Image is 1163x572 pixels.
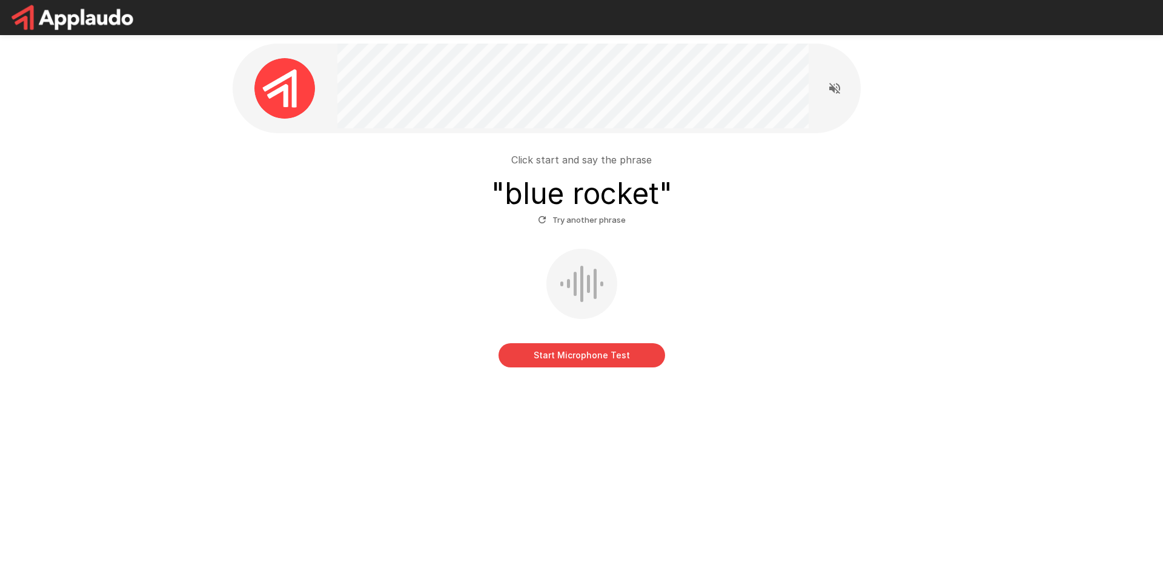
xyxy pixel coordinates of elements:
button: Start Microphone Test [499,343,665,367]
p: Click start and say the phrase [511,153,652,167]
img: applaudo_avatar.png [254,58,315,119]
h3: " blue rocket " [491,177,672,211]
button: Read questions aloud [823,76,847,100]
button: Try another phrase [535,211,629,229]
